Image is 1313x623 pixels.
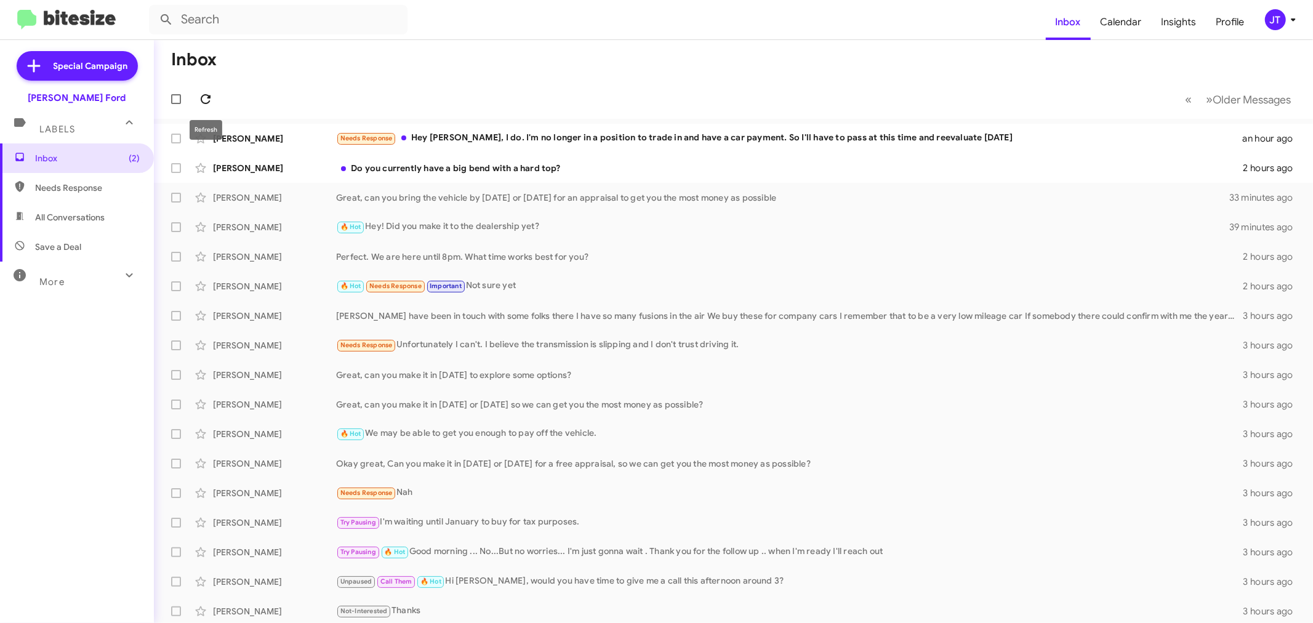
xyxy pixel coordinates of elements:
div: Unfortunately I can't. I believe the transmission is slipping and I don't trust driving it. [336,338,1242,352]
div: 3 hours ago [1242,457,1303,470]
div: [PERSON_NAME] [213,162,336,174]
button: JT [1255,9,1299,30]
div: 3 hours ago [1242,369,1303,381]
span: Labels [39,124,75,135]
div: Hey! Did you make it to the dealership yet? [336,220,1229,234]
span: » [1206,92,1213,107]
div: [PERSON_NAME] [213,546,336,558]
span: Unpaused [340,577,372,585]
div: [PERSON_NAME] [213,251,336,263]
div: 2 hours ago [1242,280,1303,292]
span: « [1185,92,1192,107]
div: Okay great, Can you make it in [DATE] or [DATE] for a free appraisal, so we can get you the most ... [336,457,1242,470]
span: More [39,276,65,287]
span: Needs Response [340,134,393,142]
div: [PERSON_NAME] [213,487,336,499]
div: We may be able to get you enough to pay off the vehicle. [336,427,1242,441]
input: Search [149,5,408,34]
div: [PERSON_NAME] [213,457,336,470]
span: Needs Response [340,341,393,349]
div: Do you currently have a big bend with a hard top? [336,162,1242,174]
span: Special Campaign [54,60,128,72]
div: 33 minutes ago [1229,191,1303,204]
span: Needs Response [340,489,393,497]
div: [PERSON_NAME] [213,339,336,352]
nav: Page navigation example [1178,87,1298,112]
button: Previous [1178,87,1199,112]
div: 3 hours ago [1242,398,1303,411]
div: [PERSON_NAME] [213,132,336,145]
div: [PERSON_NAME] Ford [28,92,126,104]
div: [PERSON_NAME] [213,516,336,529]
div: 3 hours ago [1242,576,1303,588]
div: 2 hours ago [1242,251,1303,263]
div: [PERSON_NAME] [213,191,336,204]
span: (2) [129,152,140,164]
span: Save a Deal [35,241,81,253]
div: 3 hours ago [1242,546,1303,558]
span: Needs Response [369,282,422,290]
div: Great, can you make it in [DATE] or [DATE] so we can get you the most money as possible? [336,398,1242,411]
span: 🔥 Hot [340,430,361,438]
a: Special Campaign [17,51,138,81]
div: [PERSON_NAME] [213,280,336,292]
div: an hour ago [1242,132,1303,145]
span: Call Them [380,577,412,585]
span: Try Pausing [340,548,376,556]
div: JT [1265,9,1286,30]
button: Next [1199,87,1298,112]
span: Not-Interested [340,607,388,615]
div: Thanks [336,604,1242,618]
div: 2 hours ago [1242,162,1303,174]
div: Refresh [190,120,222,140]
a: Insights [1152,4,1207,40]
div: Hi [PERSON_NAME], would you have time to give me a call this afternoon around 3? [336,574,1242,589]
div: [PERSON_NAME] [213,369,336,381]
div: [PERSON_NAME] [213,576,336,588]
a: Inbox [1046,4,1091,40]
div: 3 hours ago [1242,428,1303,440]
div: Great, can you bring the vehicle by [DATE] or [DATE] for an appraisal to get you the most money a... [336,191,1229,204]
span: Needs Response [35,182,140,194]
div: [PERSON_NAME] have been in touch with some folks there I have so many fusions in the air We buy t... [336,310,1242,322]
span: Older Messages [1213,93,1291,107]
div: Great, can you make it in [DATE] to explore some options? [336,369,1242,381]
div: [PERSON_NAME] [213,398,336,411]
div: Good morning ... No...But no worries... I'm just gonna wait . Thank you for the follow up .. when... [336,545,1242,559]
div: Perfect. We are here until 8pm. What time works best for you? [336,251,1242,263]
div: [PERSON_NAME] [213,221,336,233]
div: 3 hours ago [1242,605,1303,617]
div: [PERSON_NAME] [213,428,336,440]
a: Profile [1207,4,1255,40]
a: Calendar [1091,4,1152,40]
span: 🔥 Hot [384,548,405,556]
div: 3 hours ago [1242,310,1303,322]
span: 🔥 Hot [340,282,361,290]
div: 3 hours ago [1242,487,1303,499]
div: 39 minutes ago [1229,221,1303,233]
div: 3 hours ago [1242,516,1303,529]
span: 🔥 Hot [340,223,361,231]
span: Inbox [35,152,140,164]
div: [PERSON_NAME] [213,310,336,322]
div: Hey [PERSON_NAME], I do. I'm no longer in a position to trade in and have a car payment. So I'll ... [336,131,1242,145]
div: [PERSON_NAME] [213,605,336,617]
span: Important [430,282,462,290]
div: Not sure yet [336,279,1242,293]
span: All Conversations [35,211,105,223]
div: I'm waiting until January to buy for tax purposes. [336,515,1242,529]
div: 3 hours ago [1242,339,1303,352]
span: 🔥 Hot [420,577,441,585]
div: Nah [336,486,1242,500]
h1: Inbox [171,50,217,70]
span: Try Pausing [340,518,376,526]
